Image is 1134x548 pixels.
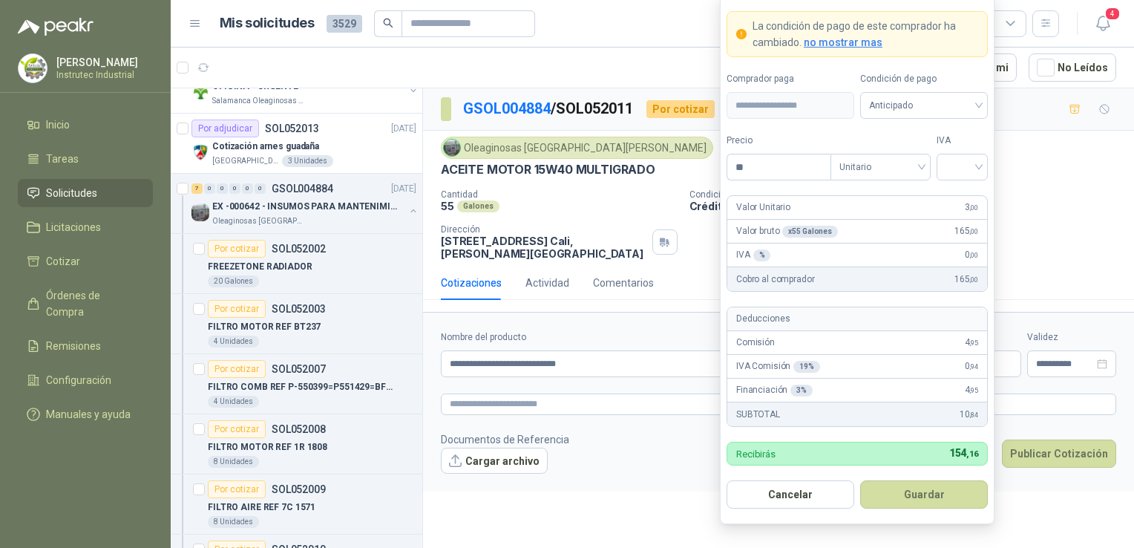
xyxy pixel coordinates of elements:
[1089,10,1116,37] button: 4
[727,134,830,148] label: Precio
[229,183,240,194] div: 0
[525,275,569,291] div: Actividad
[208,440,327,454] p: FILTRO MOTOR REF 1R 1808
[444,140,460,156] img: Company Logo
[208,300,266,318] div: Por cotizar
[969,251,978,259] span: ,00
[56,57,149,68] p: [PERSON_NAME]
[441,275,502,291] div: Cotizaciones
[965,383,978,397] span: 4
[272,244,326,254] p: SOL052002
[593,275,654,291] div: Comentarios
[736,248,770,262] p: IVA
[208,275,259,287] div: 20 Galones
[965,200,978,215] span: 3
[969,411,978,419] span: ,84
[954,273,978,287] span: 165
[18,281,153,326] a: Órdenes de Compra
[46,117,70,133] span: Inicio
[646,100,715,118] div: Por cotizar
[949,447,978,459] span: 154
[208,396,259,408] div: 4 Unidades
[18,400,153,428] a: Manuales y ayuda
[18,213,153,241] a: Licitaciones
[191,143,209,161] img: Company Logo
[753,18,978,50] p: La condición de pago de este comprador ha cambiado.
[18,332,153,360] a: Remisiones
[869,94,979,117] span: Anticipado
[736,200,790,215] p: Valor Unitario
[441,431,569,448] p: Documentos de Referencia
[969,339,978,347] span: ,95
[46,338,101,354] span: Remisiones
[255,183,266,194] div: 0
[212,155,279,167] p: [GEOGRAPHIC_DATA]
[391,182,416,196] p: [DATE]
[191,180,419,227] a: 7 0 0 0 0 0 GSOL004884[DATE] Company LogoEX -000642 - INSUMOS PARA MANTENIMIENTO PREVENTIVOOleagi...
[208,380,393,394] p: FILTRO COMB REF P-550399=P551429=BF7681D
[860,480,988,509] button: Guardar
[212,200,397,214] p: EX -000642 - INSUMOS PARA MANTENIMIENTO PREVENTIVO
[282,155,333,167] div: 3 Unidades
[191,120,259,137] div: Por adjudicar
[383,18,393,28] span: search
[46,406,131,423] span: Manuales y ayuda
[1027,330,1116,345] label: Validez
[272,484,326,495] p: SOL052009
[56,71,149,79] p: Instrutec Industrial
[441,137,713,159] div: Oleaginosas [GEOGRAPHIC_DATA][PERSON_NAME]
[441,162,655,177] p: ACEITE MOTOR 15W40 MULTIGRADO
[463,100,551,117] a: GSOL004884
[790,385,813,397] div: 3 %
[954,224,978,238] span: 165
[965,336,978,350] span: 4
[969,275,978,284] span: ,00
[782,226,838,238] div: x 55 Galones
[719,141,774,155] p: 13 ago, 2025
[736,312,790,326] p: Deducciones
[265,123,319,134] p: SOL052013
[804,36,882,48] span: no mostrar mas
[727,480,854,509] button: Cancelar
[457,200,499,212] div: Galones
[208,336,259,348] div: 4 Unidades
[191,203,209,221] img: Company Logo
[171,354,422,414] a: Por cotizarSOL052007FILTRO COMB REF P-550399=P551429=BF7681D4 Unidades
[736,273,814,287] p: Cobro al comprador
[736,224,838,238] p: Valor bruto
[793,361,820,373] div: 19 %
[208,360,266,378] div: Por cotizar
[18,366,153,394] a: Configuración
[441,200,454,212] p: 55
[689,200,1129,212] p: Crédito a 30 días
[1104,7,1121,21] span: 4
[272,364,326,374] p: SOL052007
[220,13,315,34] h1: Mis solicitudes
[171,414,422,474] a: Por cotizarSOL052008FILTRO MOTOR REF 1R 18088 Unidades
[272,183,333,194] p: GSOL004884
[966,449,978,459] span: ,16
[46,253,80,270] span: Cotizar
[272,424,326,434] p: SOL052008
[969,203,978,212] span: ,00
[171,114,422,174] a: Por adjudicarSOL052013[DATE] Company LogoCotización arnes guadaña[GEOGRAPHIC_DATA]3 Unidades
[208,480,266,498] div: Por cotizar
[960,408,978,422] span: 10
[208,456,259,468] div: 8 Unidades
[969,362,978,371] span: ,94
[46,185,97,201] span: Solicitudes
[839,156,922,178] span: Unitario
[242,183,253,194] div: 0
[18,247,153,275] a: Cotizar
[441,224,646,235] p: Dirección
[46,219,101,235] span: Licitaciones
[19,54,47,82] img: Company Logo
[736,383,813,397] p: Financiación
[46,151,79,167] span: Tareas
[736,449,776,459] p: Recibirás
[965,359,978,374] span: 0
[208,260,312,274] p: FREEZETONE RADIADOR
[208,320,321,334] p: FILTRO MOTOR REF BT237
[689,189,1129,200] p: Condición de pago
[171,234,422,294] a: Por cotizarSOL052002FREEZETONE RADIADOR20 Galones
